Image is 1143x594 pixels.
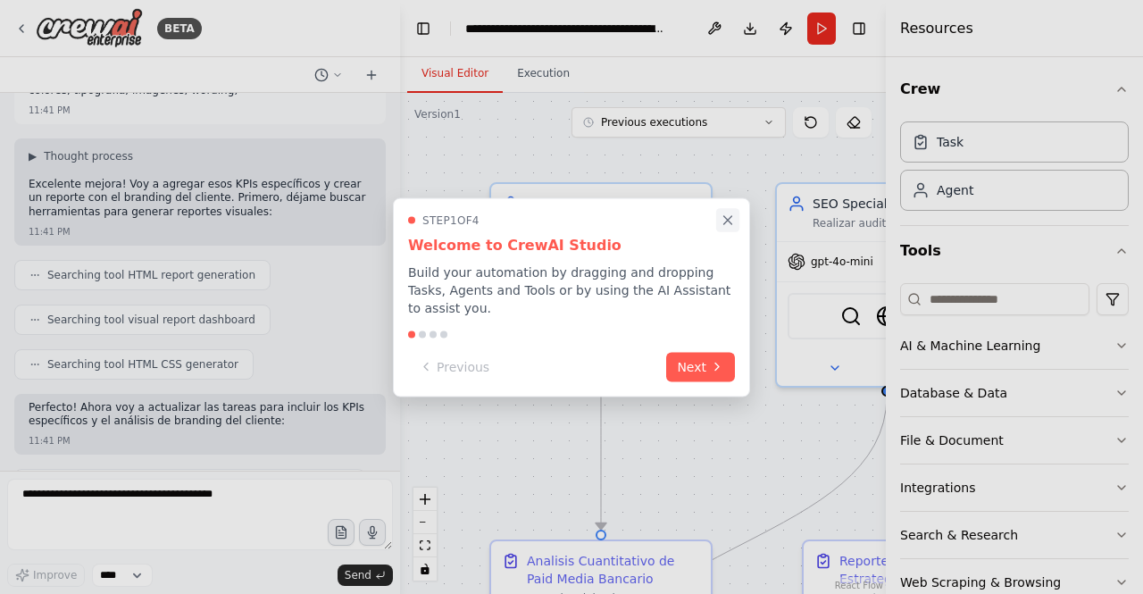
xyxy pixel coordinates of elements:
button: Close walkthrough [716,208,739,231]
button: Previous [408,352,500,381]
button: Hide left sidebar [411,16,436,41]
h3: Welcome to CrewAI Studio [408,234,735,255]
span: Step 1 of 4 [422,213,480,227]
p: Build your automation by dragging and dropping Tasks, Agents and Tools or by using the AI Assista... [408,263,735,316]
button: Next [666,352,735,381]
